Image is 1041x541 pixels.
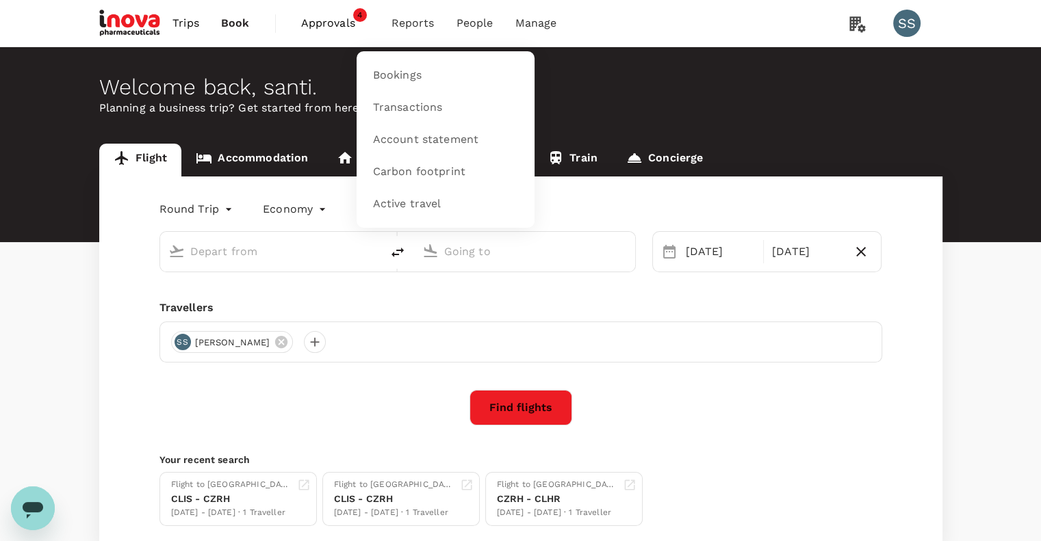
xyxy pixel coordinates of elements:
input: Going to [444,241,606,262]
a: Transactions [365,92,526,124]
span: Reports [391,15,435,31]
img: iNova Pharmaceuticals [99,8,162,38]
div: [DATE] [767,238,847,265]
div: Flight to [GEOGRAPHIC_DATA] [334,478,454,492]
a: Carbon footprint [365,156,526,188]
div: Flight to [GEOGRAPHIC_DATA] [497,478,617,492]
div: Flight to [GEOGRAPHIC_DATA] [171,478,292,492]
div: Round Trip [159,198,236,220]
iframe: Button to launch messaging window [11,486,55,530]
span: Active travel [373,196,441,212]
a: Flight [99,144,182,176]
a: Accommodation [181,144,322,176]
a: Account statement [365,124,526,156]
a: Concierge [612,144,717,176]
span: Trips [172,15,199,31]
span: Transactions [373,100,443,116]
a: Bookings [365,60,526,92]
div: [DATE] - [DATE] · 1 Traveller [334,506,454,520]
div: SS [893,10,921,37]
span: Carbon footprint [373,164,465,180]
div: Welcome back , santi . [99,75,942,100]
span: [PERSON_NAME] [187,336,279,349]
button: Open [626,250,628,252]
span: 4 [353,8,367,22]
a: Train [533,144,612,176]
a: Active travel [365,188,526,220]
span: Approvals [301,15,370,31]
button: Find flights [470,390,572,425]
div: CZRH - CLHR [497,492,617,506]
div: CLIS - CZRH [171,492,292,506]
div: [DATE] - [DATE] · 1 Traveller [171,506,292,520]
button: delete [381,236,414,269]
div: SS[PERSON_NAME] [171,331,294,353]
input: Depart from [190,241,352,262]
div: Travellers [159,300,882,316]
p: Your recent search [159,453,882,466]
div: Economy [263,198,329,220]
span: People [457,15,493,31]
p: Planning a business trip? Get started from here. [99,100,942,116]
button: Open [372,250,374,252]
span: Bookings [373,68,422,83]
a: Long stay [322,144,427,176]
span: Book [221,15,250,31]
div: [DATE] - [DATE] · 1 Traveller [497,506,617,520]
span: Manage [515,15,556,31]
div: SS [175,334,191,350]
div: CLIS - CZRH [334,492,454,506]
span: Account statement [373,132,479,148]
div: [DATE] [680,238,760,265]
